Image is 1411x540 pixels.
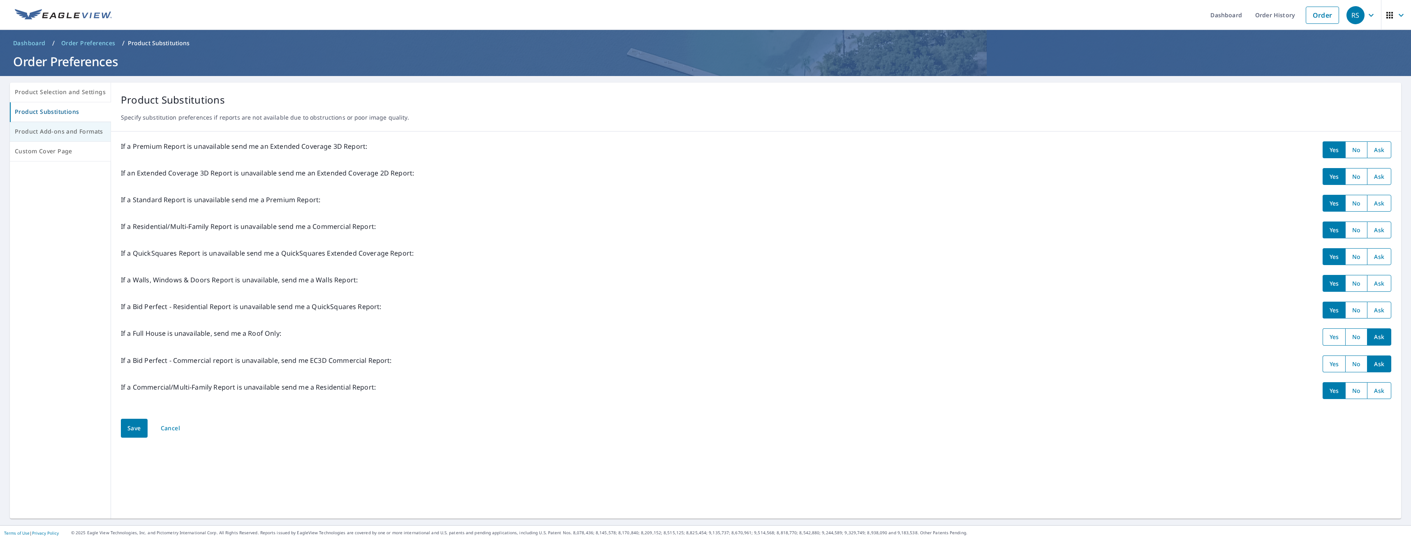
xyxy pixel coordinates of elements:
[121,355,392,372] p: If a Bid Perfect - Commercial report is unavailable, send me EC3D Commercial Report:
[15,127,106,137] span: Product Add-ons and Formats
[15,87,106,97] span: Product Selection and Settings
[121,168,414,185] p: If an Extended Coverage 3D Report is unavailable send me an Extended Coverage 2D Report:
[121,248,414,265] p: If a QuickSquares Report is unavailable send me a QuickSquares Extended Coverage Report:
[52,38,55,48] li: /
[58,37,119,50] a: Order Preferences
[154,419,187,438] button: Cancel
[15,9,112,21] img: EV Logo
[121,275,358,292] p: If a Walls, Windows & Doors Report is unavailable, send me a Walls Report:
[121,302,381,318] p: If a Bid Perfect - Residential Report is unavailable send me a QuickSquares Report:
[128,39,190,47] p: Product Substitutions
[10,37,49,50] a: Dashboard
[121,114,1391,121] p: Specify substitution preferences if reports are not available due to obstructions or poor image q...
[10,83,111,162] div: tab-list
[122,38,125,48] li: /
[71,530,1407,536] p: © 2025 Eagle View Technologies, Inc. and Pictometry International Corp. All Rights Reserved. Repo...
[121,222,376,238] p: If a Residential/Multi-Family Report is unavailable send me a Commercial Report:
[4,530,30,536] a: Terms of Use
[121,382,376,399] p: If a Commercial/Multi-Family Report is unavailable send me a Residential Report:
[121,141,367,158] p: If a Premium Report is unavailable send me an Extended Coverage 3D Report:
[121,195,320,212] p: If a Standard Report is unavailable send me a Premium Report:
[121,92,1391,107] p: Product Substitutions
[61,39,116,47] span: Order Preferences
[161,423,180,434] span: Cancel
[121,419,148,438] button: Save
[4,531,59,535] p: |
[32,530,59,536] a: Privacy Policy
[13,39,46,47] span: Dashboard
[15,107,106,117] span: Product Substitutions
[10,37,1401,50] nav: breadcrumb
[127,423,141,434] span: Save
[10,53,1401,70] h1: Order Preferences
[15,146,106,157] span: Custom Cover Page
[1346,6,1365,24] div: RS
[1306,7,1339,24] a: Order
[121,328,281,345] p: If a Full House is unavailable, send me a Roof Only:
